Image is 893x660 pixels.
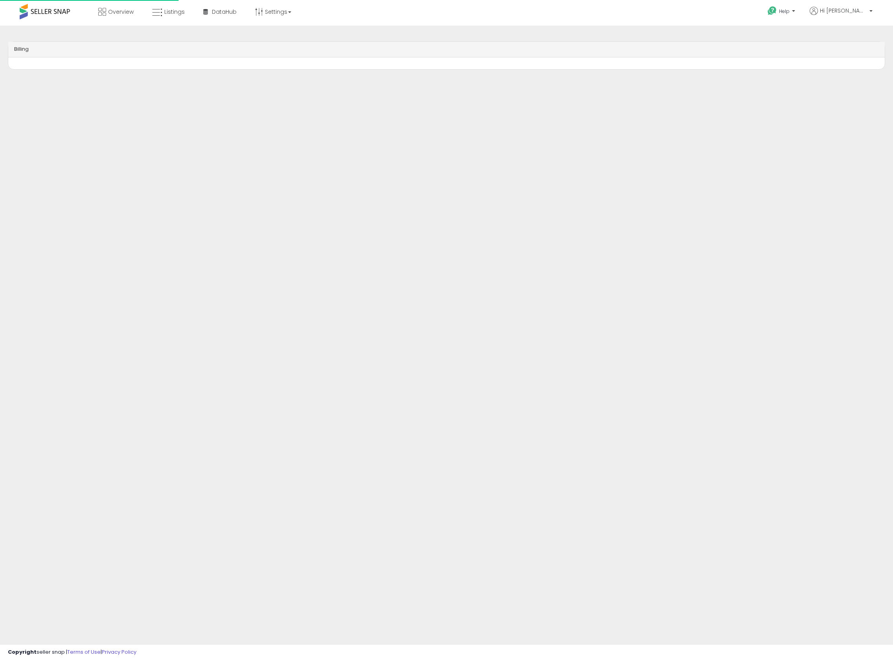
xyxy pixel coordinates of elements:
[779,8,790,15] span: Help
[767,6,777,16] i: Get Help
[810,7,873,24] a: Hi [PERSON_NAME]
[108,8,134,16] span: Overview
[8,42,885,57] div: Billing
[820,7,867,15] span: Hi [PERSON_NAME]
[164,8,185,16] span: Listings
[212,8,237,16] span: DataHub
